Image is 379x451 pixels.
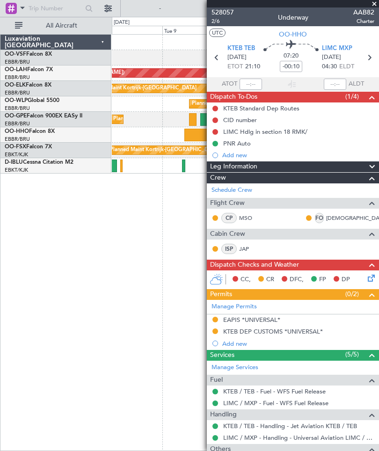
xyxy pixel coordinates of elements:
[322,44,352,53] span: LIMC MXP
[210,289,232,300] span: Permits
[5,67,53,73] a: OO-LAHFalcon 7X
[211,7,234,17] span: 528057
[210,375,223,386] span: Fuel
[5,113,27,119] span: OO-GPE
[5,151,28,158] a: EBKT/KJK
[210,350,234,361] span: Services
[339,62,354,72] span: ELDT
[223,104,299,112] div: KTEB Standard Dep Routes
[5,120,30,127] a: EBBR/BRU
[241,275,251,284] span: CC,
[5,51,52,57] a: OO-VSFFalcon 8X
[5,105,30,112] a: EBBR/BRU
[223,387,326,395] a: KTEB / TEB - Fuel - WFS Fuel Release
[315,213,324,223] div: FO
[322,53,341,62] span: [DATE]
[240,79,262,90] input: --:--
[5,98,28,103] span: OO-WLP
[221,244,237,254] div: ISP
[5,98,59,103] a: OO-WLPGlobal 5500
[345,289,359,299] span: (0/2)
[342,275,350,284] span: DP
[290,275,304,284] span: DFC,
[223,434,374,442] a: LIMC / MXP - Handling - Universal Aviation LIMC / MXP
[227,62,243,72] span: ETOT
[113,112,283,126] div: Planned Maint [GEOGRAPHIC_DATA] ([GEOGRAPHIC_DATA] National)
[5,167,28,174] a: EBKT/KJK
[222,151,374,159] div: Add new
[278,13,308,22] div: Underway
[85,26,162,34] div: Mon 8
[345,349,359,359] span: (5/5)
[5,82,26,88] span: OO-ELK
[222,340,374,348] div: Add new
[162,26,240,34] div: Tue 9
[239,245,260,253] a: JAP
[5,74,30,81] a: EBBR/BRU
[5,89,30,96] a: EBBR/BRU
[223,399,328,407] a: LIMC / MXP - Fuel - WFS Fuel Release
[211,363,258,372] a: Manage Services
[223,116,257,124] div: CID number
[211,302,257,312] a: Manage Permits
[221,213,237,223] div: CP
[5,82,51,88] a: OO-ELKFalcon 8X
[211,186,252,195] a: Schedule Crew
[227,44,255,53] span: KTEB TEB
[210,161,257,172] span: Leg Information
[209,29,226,37] button: UTC
[5,136,30,143] a: EBBR/BRU
[349,80,364,89] span: ALDT
[266,275,274,284] span: CR
[5,144,26,150] span: OO-FSX
[319,275,326,284] span: FP
[5,129,55,134] a: OO-HHOFalcon 8X
[223,422,357,430] a: KTEB / TEB - Handling - Jet Aviation KTEB / TEB
[5,160,23,165] span: D-IBLU
[210,229,245,240] span: Cabin Crew
[5,160,73,165] a: D-IBLUCessna Citation M2
[5,51,26,57] span: OO-VSF
[24,22,99,29] span: All Aircraft
[222,80,237,89] span: ATOT
[227,53,247,62] span: [DATE]
[223,327,323,335] div: KTEB DEP CUSTOMS *UNIVERSAL*
[210,260,299,270] span: Dispatch Checks and Weather
[223,316,280,324] div: EAPIS *UNIVERSAL*
[279,29,307,39] span: OO-HHO
[5,113,82,119] a: OO-GPEFalcon 900EX EASy II
[110,143,219,157] div: Planned Maint Kortrijk-[GEOGRAPHIC_DATA]
[322,62,337,72] span: 04:30
[192,97,259,111] div: Planned Maint Milan (Linate)
[5,144,52,150] a: OO-FSXFalcon 7X
[353,7,374,17] span: AAB82
[5,129,29,134] span: OO-HHO
[211,17,234,25] span: 2/6
[245,62,260,72] span: 21:10
[284,51,299,61] span: 07:20
[5,58,30,65] a: EBBR/BRU
[223,139,251,147] div: PNR Auto
[210,409,237,420] span: Handling
[29,1,82,15] input: Trip Number
[239,214,260,222] a: MSO
[210,173,226,183] span: Crew
[10,18,102,33] button: All Aircraft
[345,92,359,102] span: (1/4)
[5,67,27,73] span: OO-LAH
[353,17,374,25] span: Charter
[114,19,130,27] div: [DATE]
[223,128,307,136] div: LIMC Hdlg in section 18 RMK/
[210,198,245,209] span: Flight Crew
[210,92,257,102] span: Dispatch To-Dos
[87,81,197,95] div: Planned Maint Kortrijk-[GEOGRAPHIC_DATA]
